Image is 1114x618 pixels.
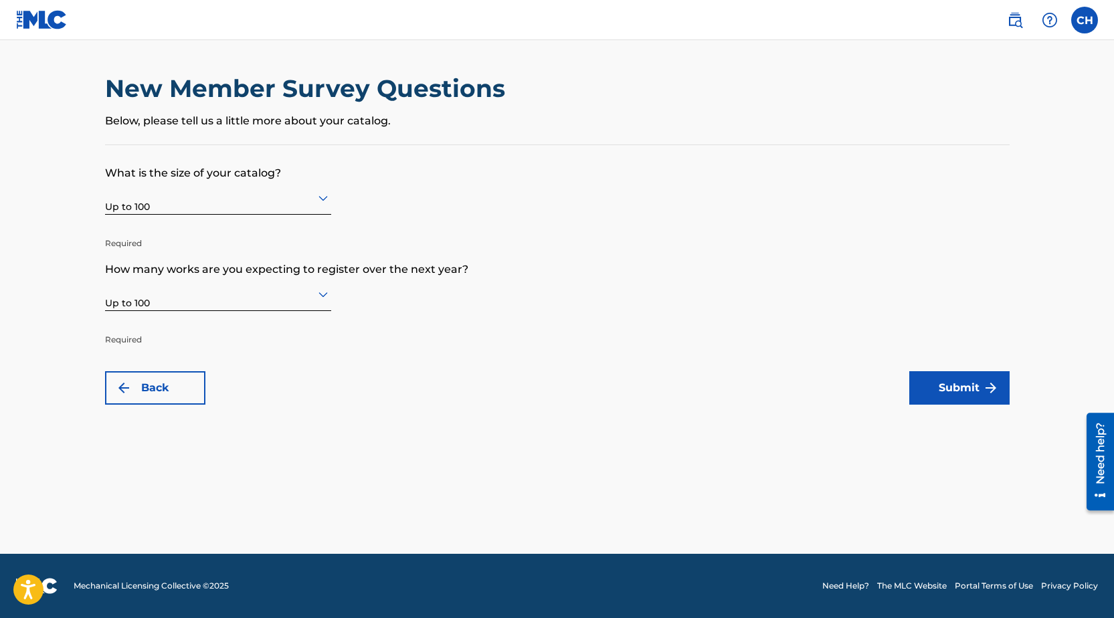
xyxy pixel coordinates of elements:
[1042,12,1058,28] img: help
[983,380,999,396] img: f7272a7cc735f4ea7f67.svg
[1077,408,1114,516] iframe: Resource Center
[16,578,58,594] img: logo
[105,74,512,104] h2: New Member Survey Questions
[105,278,331,310] div: Up to 100
[909,371,1010,405] button: Submit
[105,314,331,346] p: Required
[1007,12,1023,28] img: search
[105,217,331,249] p: Required
[105,241,1010,278] p: How many works are you expecting to register over the next year?
[822,580,869,592] a: Need Help?
[877,580,947,592] a: The MLC Website
[105,181,331,214] div: Up to 100
[105,145,1010,181] p: What is the size of your catalog?
[16,10,68,29] img: MLC Logo
[1036,7,1063,33] div: Help
[955,580,1033,592] a: Portal Terms of Use
[1071,7,1098,33] div: User Menu
[105,371,205,405] button: Back
[1041,580,1098,592] a: Privacy Policy
[116,380,132,396] img: 7ee5dd4eb1f8a8e3ef2f.svg
[105,113,1010,129] p: Below, please tell us a little more about your catalog.
[74,580,229,592] span: Mechanical Licensing Collective © 2025
[1002,7,1028,33] a: Public Search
